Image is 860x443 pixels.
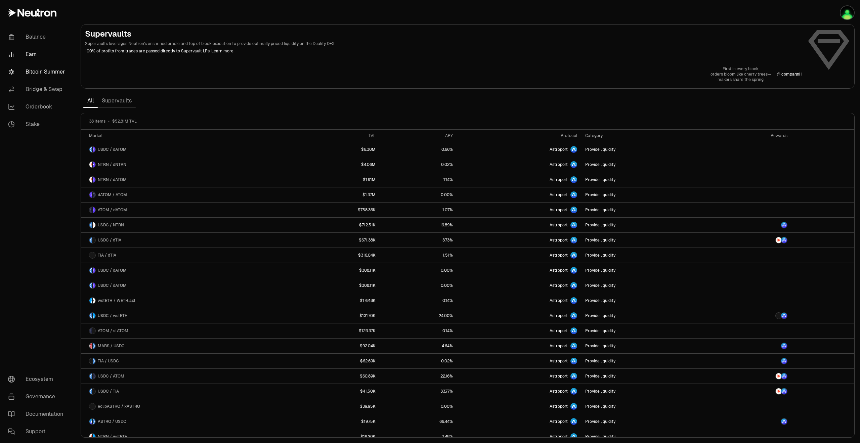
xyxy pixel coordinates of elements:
[550,358,568,364] span: Astroport
[3,98,73,116] a: Orderbook
[457,263,581,278] a: Astroport
[457,384,581,399] a: Astroport
[291,308,380,323] a: $131.70K
[380,157,457,172] a: 0.02%
[550,162,568,167] span: Astroport
[380,203,457,217] a: 1.07%
[581,399,709,414] a: Provide liquidity
[81,233,291,248] a: USDC LogodTIA LogoUSDC / dTIA
[550,192,568,197] span: Astroport
[781,343,787,349] img: ASTRO Logo
[384,133,453,138] div: APY
[781,358,787,364] img: ASTRO Logo
[457,248,581,263] a: Astroport
[550,328,568,334] span: Astroport
[93,313,95,319] img: wstETH Logo
[380,142,457,157] a: 0.66%
[291,354,380,368] a: $62.69K
[713,133,788,138] div: Rewards
[776,373,782,379] img: NTRN Logo
[211,48,233,54] a: Learn more
[89,222,92,228] img: USDC Logo
[291,248,380,263] a: $316.04K
[3,116,73,133] a: Stake
[550,177,568,182] span: Astroport
[457,157,581,172] a: Astroport
[291,142,380,157] a: $6.30M
[3,81,73,98] a: Bridge & Swap
[291,233,380,248] a: $671.38K
[89,133,287,138] div: Market
[581,233,709,248] a: Provide liquidity
[709,414,792,429] a: ASTRO Logo
[81,323,291,338] a: ATOM LogostATOM LogoATOM / stATOM
[93,162,95,168] img: dNTRN Logo
[89,313,92,319] img: USDC Logo
[581,263,709,278] a: Provide liquidity
[81,172,291,187] a: NTRN LogodATOM LogoNTRN / dATOM
[81,308,291,323] a: USDC LogowstETH LogoUSDC / wstETH
[98,177,127,182] span: NTRN / dATOM
[581,414,709,429] a: Provide liquidity
[709,339,792,353] a: ASTRO Logo
[380,293,457,308] a: 0.14%
[380,369,457,384] a: 22.16%
[550,298,568,303] span: Astroport
[711,72,771,77] p: orders bloom like cherry trees—
[550,373,568,379] span: Astroport
[89,298,92,304] img: wstETH Logo
[550,268,568,273] span: Astroport
[581,218,709,232] a: Provide liquidity
[89,237,92,243] img: USDC Logo
[93,177,95,183] img: dATOM Logo
[781,388,787,394] img: ASTRO Logo
[291,157,380,172] a: $4.06M
[457,414,581,429] a: Astroport
[81,248,291,263] a: TIA LogodTIA LogoTIA / dTIA
[709,369,792,384] a: NTRN LogoASTRO Logo
[89,343,92,349] img: MARS Logo
[380,354,457,368] a: 0.02%
[457,172,581,187] a: Astroport
[291,399,380,414] a: $39.95K
[85,41,802,47] p: Supervaults leverages Neutron's enshrined oracle and top of block execution to provide optimally ...
[550,313,568,318] span: Astroport
[81,354,291,368] a: TIA LogoUSDC LogoTIA / USDC
[581,354,709,368] a: Provide liquidity
[550,343,568,349] span: Astroport
[550,147,568,152] span: Astroport
[776,237,782,243] img: NTRN Logo
[777,72,802,77] p: @ jcompagni1
[581,203,709,217] a: Provide liquidity
[93,192,95,198] img: ATOM Logo
[380,233,457,248] a: 3.73%
[83,94,98,107] a: All
[457,203,581,217] a: Astroport
[380,218,457,232] a: 19.89%
[581,293,709,308] a: Provide liquidity
[98,207,127,213] span: ATOM / dATOM
[291,339,380,353] a: $92.04K
[81,218,291,232] a: USDC LogoNTRN LogoUSDC / NTRN
[457,308,581,323] a: Astroport
[93,343,95,349] img: USDC Logo
[81,369,291,384] a: USDC LogoATOM LogoUSDC / ATOM
[89,207,92,213] img: ATOM Logo
[89,388,92,394] img: USDC Logo
[98,192,127,197] span: dATOM / ATOM
[93,418,95,425] img: USDC Logo
[709,308,792,323] a: AXL LogoASTRO Logo
[81,278,291,293] a: USDC LogodATOM LogoUSDC / dATOM
[3,370,73,388] a: Ecosystem
[3,405,73,423] a: Documentation
[781,418,787,425] img: ASTRO Logo
[89,373,92,379] img: USDC Logo
[291,384,380,399] a: $41.50K
[581,157,709,172] a: Provide liquidity
[776,388,782,394] img: NTRN Logo
[98,222,124,228] span: USDC / NTRN
[709,354,792,368] a: ASTRO Logo
[461,133,577,138] div: Protocol
[89,328,92,334] img: ATOM Logo
[581,248,709,263] a: Provide liquidity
